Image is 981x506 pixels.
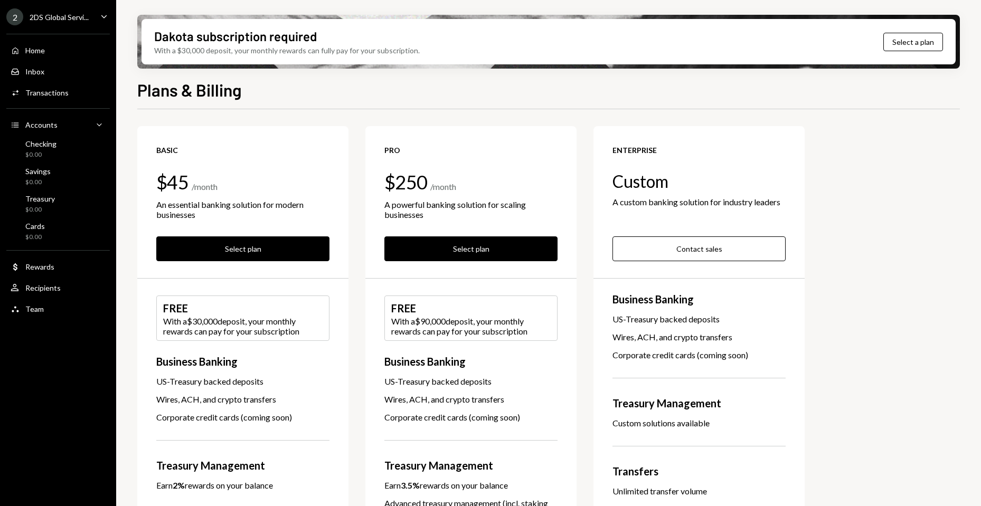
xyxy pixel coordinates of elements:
a: Home [6,41,110,60]
div: Accounts [25,120,58,129]
a: Team [6,299,110,318]
button: Select a plan [883,33,943,51]
a: Cards$0.00 [6,218,110,244]
div: Corporate credit cards (coming soon) [612,349,786,361]
div: Cards [25,222,45,231]
div: Team [25,304,44,313]
div: Savings [25,167,51,176]
div: Earn rewards on your balance [384,480,508,491]
div: Inbox [25,67,44,76]
div: 2 [6,8,23,25]
div: Custom solutions available [612,417,786,429]
div: An essential banking solution for modern businesses [156,199,329,219]
a: Rewards [6,257,110,276]
a: Accounts [6,115,110,134]
div: Treasury Management [156,457,329,473]
a: Checking$0.00 [6,136,110,161]
div: Corporate credit cards (coming soon) [156,412,329,423]
div: $0.00 [25,150,56,159]
div: Home [25,46,45,55]
div: With a $90,000 deposit, your monthly rewards can pay for your subscription [391,316,551,336]
div: A powerful banking solution for scaling businesses [384,199,558,219]
a: Savings$0.00 [6,164,110,189]
div: Rewards [25,262,54,271]
div: $0.00 [25,178,51,187]
div: Enterprise [612,145,786,155]
div: Wires, ACH, and crypto transfers [156,394,329,405]
div: Transactions [25,88,69,97]
div: Earn rewards on your balance [156,480,273,491]
div: Business Banking [384,354,558,369]
b: 3.5% [401,480,420,490]
div: / month [430,181,456,193]
h1: Plans & Billing [137,79,242,100]
div: FREE [163,300,323,316]
a: Transactions [6,83,110,102]
div: Treasury [25,194,55,203]
div: $0.00 [25,205,55,214]
div: Basic [156,145,329,155]
div: 2DS Global Servi... [30,13,89,22]
div: US-Treasury backed deposits [384,376,558,387]
div: US-Treasury backed deposits [612,313,786,325]
button: Select plan [156,236,329,261]
div: Business Banking [156,354,329,369]
div: Business Banking [612,291,786,307]
div: Checking [25,139,56,148]
a: Inbox [6,62,110,81]
div: US-Treasury backed deposits [156,376,329,387]
div: Unlimited transfer volume [612,485,786,497]
div: $250 [384,172,427,193]
button: Select plan [384,236,558,261]
div: A custom banking solution for industry leaders [612,197,786,207]
div: Custom [612,172,786,190]
div: $0.00 [25,233,45,242]
div: Dakota subscription required [154,27,317,45]
div: Treasury Management [612,395,786,411]
b: 2% [173,480,185,490]
div: FREE [391,300,551,316]
div: / month [192,181,218,193]
button: Contact sales [612,236,786,261]
div: Wires, ACH, and crypto transfers [612,331,786,343]
div: With a $30,000 deposit, your monthly rewards can fully pay for your subscription. [154,45,420,56]
div: Wires, ACH, and crypto transfers [384,394,558,405]
a: Recipients [6,278,110,297]
div: Corporate credit cards (coming soon) [384,412,558,423]
div: Pro [384,145,558,155]
div: Treasury Management [384,457,558,473]
div: Transfers [612,463,786,479]
div: $45 [156,172,188,193]
div: With a $30,000 deposit, your monthly rewards can pay for your subscription [163,316,323,336]
a: Treasury$0.00 [6,191,110,216]
div: Recipients [25,283,61,292]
